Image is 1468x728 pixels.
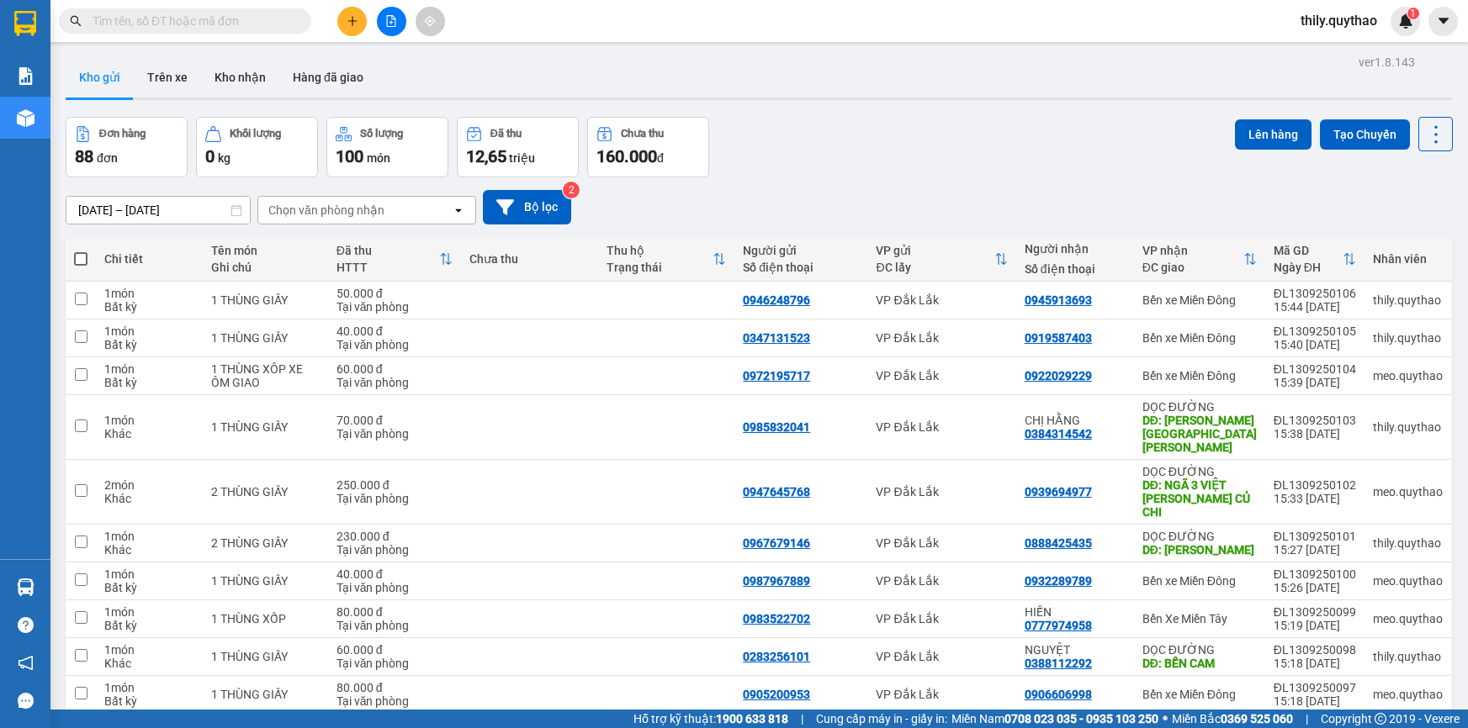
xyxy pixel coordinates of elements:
[816,710,947,728] span: Cung cấp máy in - giấy in:
[66,117,188,177] button: Đơn hàng88đơn
[1274,567,1356,581] div: ĐL1309250100
[1274,414,1356,427] div: ĐL1309250103
[469,252,590,266] div: Chưa thu
[104,427,194,440] div: Khác
[211,485,320,499] div: 2 THÙNG GIẤY
[1274,261,1343,274] div: Ngày ĐH
[99,128,146,140] div: Đơn hàng
[1274,681,1356,694] div: ĐL1309250097
[1025,369,1092,382] div: 0922029229
[743,485,810,499] div: 0947645768
[201,57,279,98] button: Kho nhận
[377,7,406,36] button: file-add
[337,567,453,581] div: 40.000 đ
[337,427,453,440] div: Tại văn phòng
[104,300,194,314] div: Bất kỳ
[716,712,788,725] strong: 1900 633 818
[337,581,453,594] div: Tại văn phòng
[1025,688,1092,701] div: 0906606998
[1142,400,1257,414] div: DỌC ĐƯỜNG
[457,117,579,177] button: Đã thu12,65 triệu
[743,688,810,701] div: 0905200953
[211,688,320,701] div: 1 THÙNG GIẤY
[18,617,34,633] span: question-circle
[1373,574,1443,588] div: meo.quythao
[104,492,194,505] div: Khác
[1025,414,1126,427] div: CHỊ HẰNG
[18,655,34,671] span: notification
[337,376,453,389] div: Tại văn phòng
[337,530,453,543] div: 230.000 đ
[1142,293,1257,307] div: Bến xe Miền Đông
[104,362,194,376] div: 1 món
[218,151,231,165] span: kg
[596,146,657,166] span: 160.000
[211,574,320,588] div: 1 THÙNG GIẤY
[97,151,118,165] span: đơn
[104,252,194,266] div: Chi tiết
[211,612,320,625] div: 1 THÙNG XỐP
[104,657,194,670] div: Khác
[951,710,1158,728] span: Miền Nam
[104,324,194,338] div: 1 món
[876,293,1007,307] div: VP Đắk Lắk
[1373,369,1443,382] div: meo.quythao
[876,420,1007,434] div: VP Đắk Lắk
[1274,581,1356,594] div: 15:26 [DATE]
[1142,331,1257,345] div: Bến xe Miền Đông
[1142,414,1257,454] div: DĐ: TÂN PHƯỚC KHÁNH
[1142,530,1257,543] div: DỌC ĐƯỜNG
[337,619,453,632] div: Tại văn phòng
[337,492,453,505] div: Tại văn phòng
[337,681,453,694] div: 80.000 đ
[337,694,453,708] div: Tại văn phòng
[1274,643,1356,657] div: ĐL1309250098
[211,420,320,434] div: 1 THÙNG GIẤY
[598,237,735,282] th: Toggle SortBy
[75,146,93,166] span: 88
[876,261,994,274] div: ĐC lấy
[104,376,194,389] div: Bất kỳ
[104,681,194,694] div: 1 món
[743,331,810,345] div: 0347131523
[1142,612,1257,625] div: Bến Xe Miền Tây
[328,237,461,282] th: Toggle SortBy
[337,605,453,619] div: 80.000 đ
[743,369,810,382] div: 0972195717
[104,530,194,543] div: 1 món
[1274,427,1356,440] div: 15:38 [DATE]
[876,485,1007,499] div: VP Đắk Lắk
[134,57,201,98] button: Trên xe
[104,338,194,351] div: Bất kỳ
[1373,420,1443,434] div: thily.quythao
[367,151,390,165] span: món
[876,650,1007,663] div: VP Đắk Lắk
[1274,362,1356,376] div: ĐL1309250104
[1142,244,1243,257] div: VP nhận
[104,581,194,594] div: Bất kỳ
[360,128,403,140] div: Số lượng
[337,643,453,657] div: 60.000 đ
[1025,293,1092,307] div: 0945913693
[211,536,320,550] div: 2 THÙNG GIẤY
[452,203,465,217] svg: open
[633,710,788,728] span: Hỗ trợ kỹ thuật:
[1320,119,1410,150] button: Tạo Chuyến
[1142,688,1257,701] div: Bến xe Miền Đông
[1428,7,1458,36] button: caret-down
[337,7,367,36] button: plus
[347,15,358,27] span: plus
[1004,712,1158,725] strong: 0708 023 035 - 0935 103 250
[1274,605,1356,619] div: ĐL1309250099
[1274,244,1343,257] div: Mã GD
[17,109,34,127] img: warehouse-icon
[1274,530,1356,543] div: ĐL1309250101
[466,146,506,166] span: 12,65
[1134,237,1265,282] th: Toggle SortBy
[104,414,194,427] div: 1 món
[1025,574,1092,588] div: 0932289789
[743,244,859,257] div: Người gửi
[1274,376,1356,389] div: 15:39 [DATE]
[1274,478,1356,492] div: ĐL1309250102
[17,578,34,596] img: warehouse-icon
